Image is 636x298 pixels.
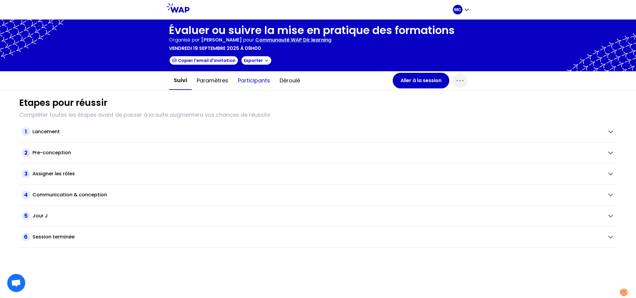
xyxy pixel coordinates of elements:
[32,212,48,220] h2: Jour J
[255,36,331,44] p: Communauté WAP Dir learning
[169,45,261,52] p: vendredi 19 septembre 2025 à 09h00
[32,170,75,177] h2: Assigner les rôles
[22,170,614,178] button: 3Assigner les rôles
[454,7,461,13] p: MC
[241,56,272,65] button: Exporter
[22,233,30,241] span: 6
[233,72,275,90] button: Participants
[22,149,30,157] span: 2
[32,128,60,135] h2: Lancement
[169,56,238,65] button: Copier l'email d'invitation
[22,149,614,157] button: 2Pre-conception
[169,71,192,90] button: Suivi
[201,36,242,43] span: [PERSON_NAME]
[32,191,107,198] h2: Communication & conception
[19,111,617,119] p: Compléter toutes les étapes avant de passer à la suite augmentera vos chances de réussite
[22,212,614,220] button: 5Jour J
[22,127,614,136] button: 1Lancement
[393,73,449,88] button: Aller à la session
[22,191,614,199] button: 4Communication & conception
[22,212,30,220] span: 5
[275,72,305,90] button: Déroulé
[192,72,233,90] button: Paramètres
[243,36,254,44] p: pour
[22,191,30,199] span: 4
[22,233,614,241] button: 6Session terminée
[7,274,25,292] div: Ouvrir le chat
[22,170,30,178] span: 3
[19,97,107,108] h1: Etapes pour réussir
[22,127,30,136] span: 1
[169,24,455,36] h1: Évaluer ou suivre la mise en pratique des formations
[453,5,470,14] button: MC
[32,233,75,241] h2: Session terminée
[169,36,200,44] p: Organisé par
[32,149,71,156] h2: Pre-conception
